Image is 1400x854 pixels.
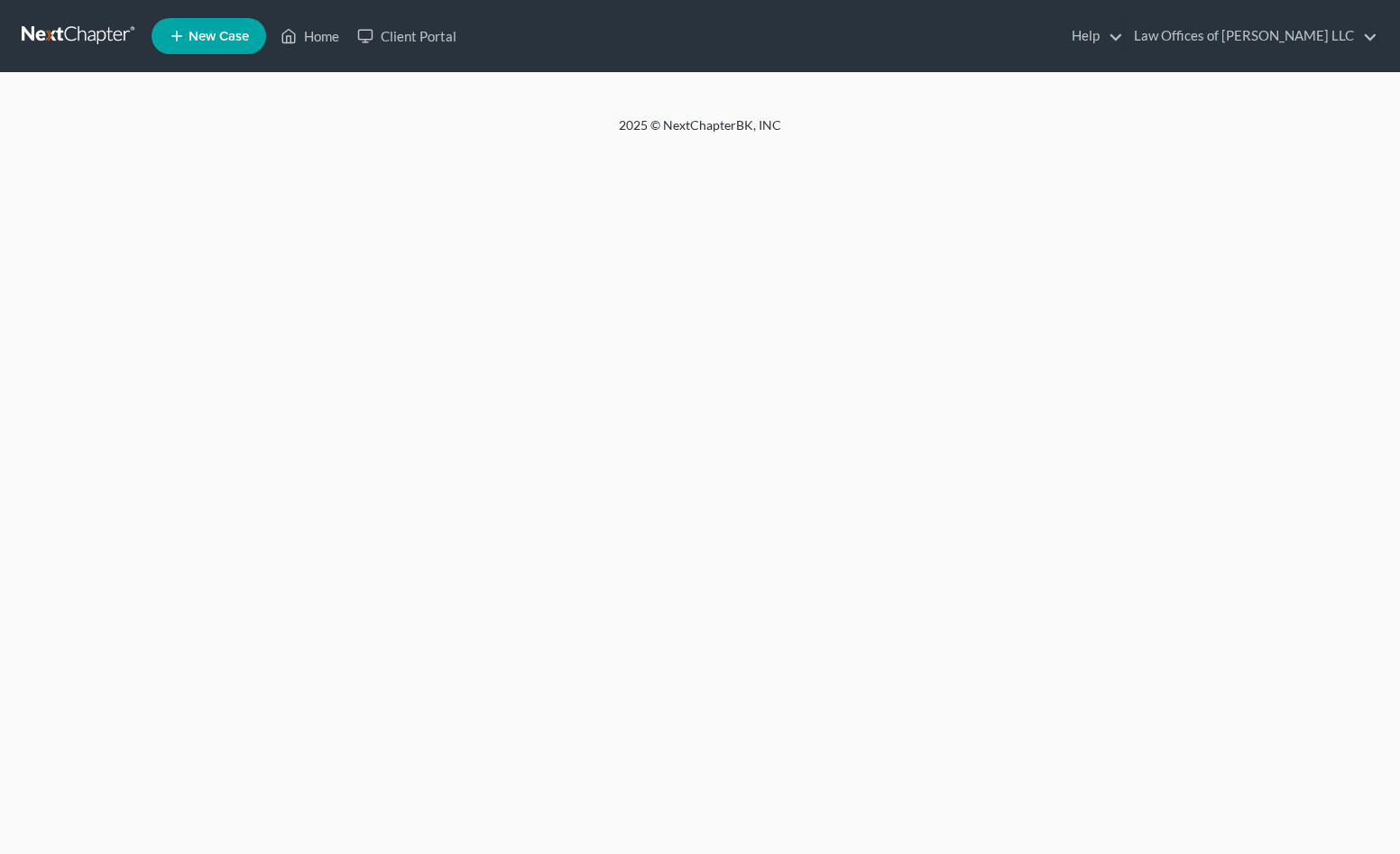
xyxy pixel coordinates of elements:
a: Client Portal [348,20,465,52]
new-legal-case-button: New Case [152,18,266,54]
div: 2025 © NextChapterBK, INC [186,116,1214,149]
a: Home [272,20,348,52]
a: Law Offices of [PERSON_NAME] LLC [1125,20,1377,52]
a: Help [1063,20,1123,52]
